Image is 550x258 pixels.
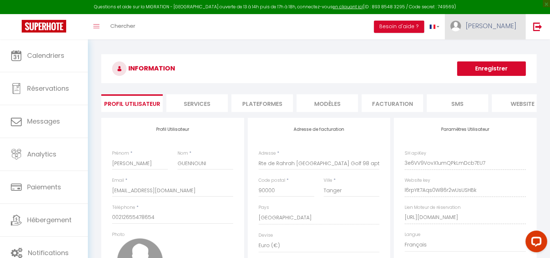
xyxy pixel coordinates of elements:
[405,204,461,211] label: Lien Moteur de réservation
[231,94,293,112] li: Plateformes
[259,150,276,157] label: Adresse
[362,94,423,112] li: Facturation
[112,127,233,132] h4: Profil Utilisateur
[259,177,285,184] label: Code postal
[520,228,550,258] iframe: LiveChat chat widget
[324,177,332,184] label: Ville
[27,51,64,60] span: Calendriers
[405,150,426,157] label: SH apiKey
[112,177,124,184] label: Email
[259,232,273,239] label: Devise
[405,177,430,184] label: Website key
[445,14,525,39] a: ... [PERSON_NAME]
[405,127,526,132] h4: Paramètres Utilisateur
[405,231,421,238] label: Langue
[297,94,358,112] li: MODÈLES
[166,94,228,112] li: Services
[466,21,516,30] span: [PERSON_NAME]
[533,22,542,31] img: logout
[101,94,163,112] li: Profil Utilisateur
[112,204,135,211] label: Téléphone
[259,127,380,132] h4: Adresse de facturation
[333,4,363,10] a: en cliquant ici
[178,150,188,157] label: Nom
[259,204,269,211] label: Pays
[112,150,129,157] label: Prénom
[101,54,537,83] h3: INFORMATION
[457,61,526,76] button: Enregistrer
[27,117,60,126] span: Messages
[28,248,69,257] span: Notifications
[450,21,461,31] img: ...
[27,182,61,192] span: Paiements
[105,14,141,39] a: Chercher
[27,215,72,224] span: Hébergement
[110,22,135,30] span: Chercher
[22,20,66,33] img: Super Booking
[27,84,69,93] span: Réservations
[374,21,424,33] button: Besoin d'aide ?
[112,231,125,238] label: Photo
[427,94,488,112] li: SMS
[27,150,56,159] span: Analytics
